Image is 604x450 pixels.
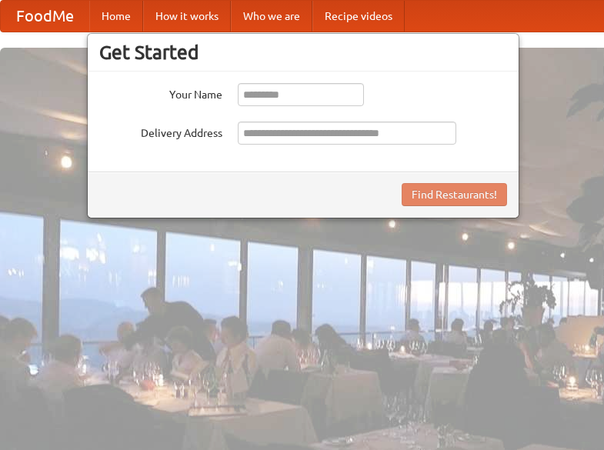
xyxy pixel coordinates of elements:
[402,183,507,206] button: Find Restaurants!
[99,83,222,102] label: Your Name
[89,1,143,32] a: Home
[99,122,222,141] label: Delivery Address
[99,41,507,64] h3: Get Started
[231,1,312,32] a: Who we are
[312,1,405,32] a: Recipe videos
[143,1,231,32] a: How it works
[1,1,89,32] a: FoodMe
